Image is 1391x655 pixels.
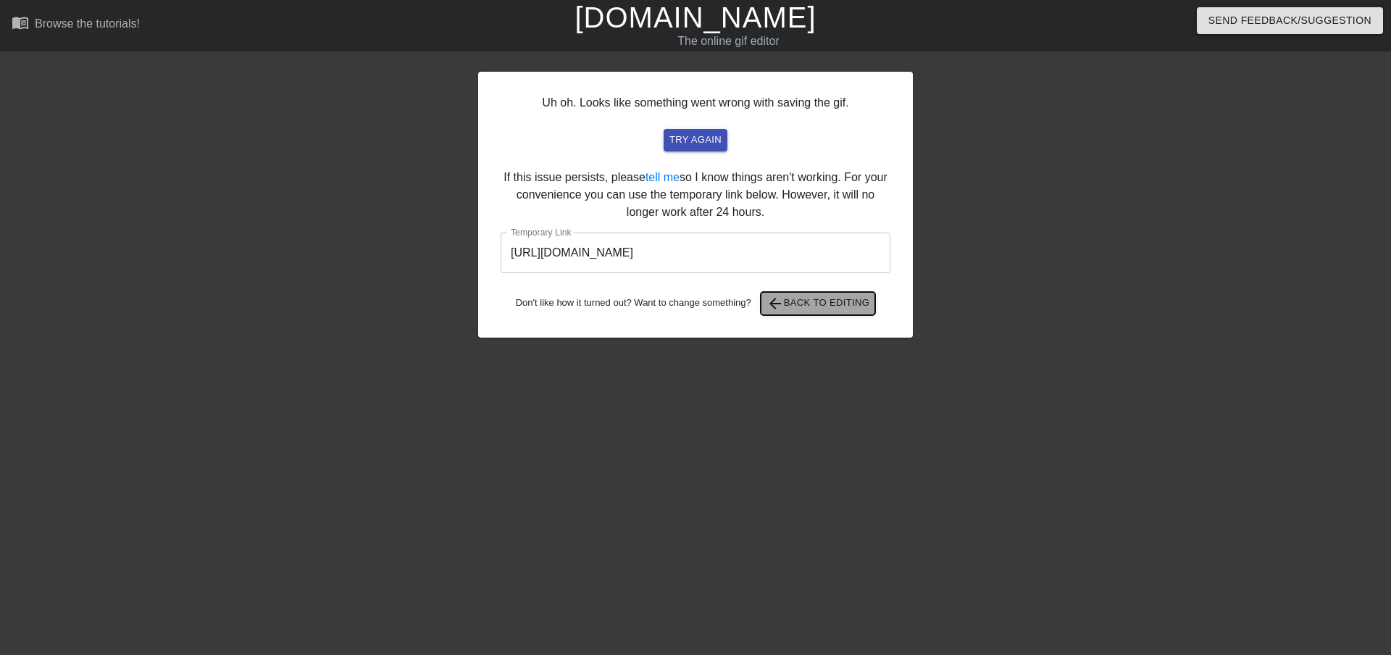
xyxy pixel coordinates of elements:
button: try again [664,129,727,151]
div: Uh oh. Looks like something went wrong with saving the gif. If this issue persists, please so I k... [478,72,913,338]
a: Browse the tutorials! [12,14,140,36]
span: menu_book [12,14,29,31]
a: [DOMAIN_NAME] [575,1,816,33]
span: Send Feedback/Suggestion [1208,12,1371,30]
div: The online gif editor [471,33,986,50]
button: Back to Editing [761,292,876,315]
div: Browse the tutorials! [35,17,140,30]
span: Back to Editing [766,295,870,312]
a: tell me [646,171,680,183]
span: arrow_back [766,295,784,312]
span: try again [669,132,722,149]
input: bare [501,233,890,273]
div: Don't like how it turned out? Want to change something? [501,292,890,315]
button: Send Feedback/Suggestion [1197,7,1383,34]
